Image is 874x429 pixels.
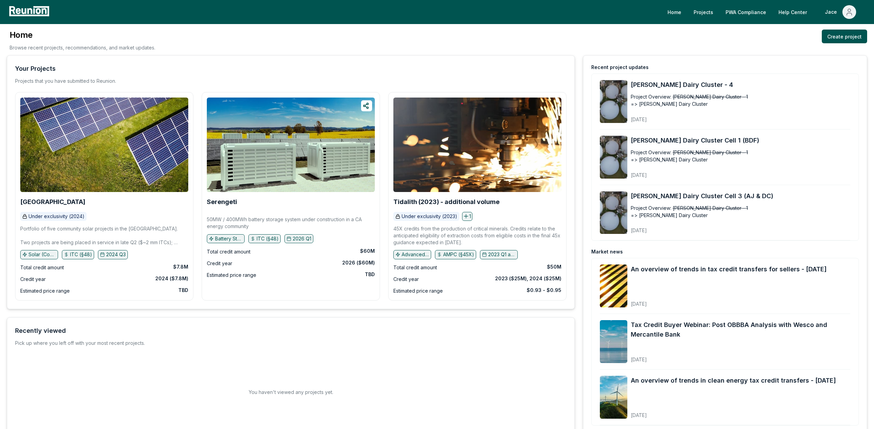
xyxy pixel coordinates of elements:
[15,340,145,347] div: Pick up where you left off with your most recent projects.
[527,287,561,294] div: $0.93 - $0.95
[29,213,85,220] p: Under exclusivity (2024)
[293,235,311,242] p: 2026 Q1
[20,263,64,272] div: Total credit amount
[673,149,748,156] span: [PERSON_NAME] Dairy Cluster - 1
[178,287,188,294] div: TBD
[207,248,250,256] div: Total credit amount
[20,287,70,295] div: Estimated price range
[631,264,827,274] h5: An overview of trends in tax credit transfers for sellers - [DATE]
[662,5,867,19] nav: Main
[284,234,313,243] button: 2026 Q1
[488,251,516,258] p: 2023 Q1 and earlier
[70,251,92,258] p: ITC (§48)
[631,93,671,100] div: Project Overview:
[98,250,128,259] button: 2024 Q3
[10,44,155,51] p: Browse recent projects, recommendations, and market updates.
[673,93,748,100] span: [PERSON_NAME] Dairy Cluster - 1
[631,295,827,307] div: [DATE]
[207,216,375,230] p: 50MW / 400MWh battery storage system under construction in a CA energy community
[207,259,232,268] div: Credit year
[173,263,188,270] div: $7.8M
[257,235,279,242] p: ITC (§48)
[402,213,457,220] p: Under exclusivity (2023)
[495,275,561,282] div: 2023 ($25M), 2024 ($25M)
[480,250,518,259] button: 2023 Q1 and earlier
[393,98,561,192] img: Tidalith (2023) - additional volume
[20,275,46,283] div: Credit year
[393,225,561,246] p: 45X credits from the production of critical minerals. Credits relate to the anticipated eligibili...
[462,212,472,221] button: 1
[600,264,627,307] img: An overview of trends in tax credit transfers for sellers - September 2025
[631,191,850,201] a: [PERSON_NAME] Dairy Cluster Cell 3 (AJ & DC)
[360,248,375,255] div: $60M
[773,5,813,19] a: Help Center
[20,225,188,246] p: Portfolio of five community solar projects in the [GEOGRAPHIC_DATA]. Two projects are being place...
[20,199,85,205] a: [GEOGRAPHIC_DATA]
[207,199,237,205] a: Serengeti
[342,259,375,266] div: 2026 ($60M)
[15,326,66,336] div: Recently viewed
[20,198,85,205] b: [GEOGRAPHIC_DATA]
[673,204,748,212] span: [PERSON_NAME] Dairy Cluster - 1
[600,136,627,179] img: Borba Dairy Cluster Cell 1 (BDF)
[207,271,256,279] div: Estimated price range
[631,167,742,179] div: [DATE]
[155,275,188,282] div: 2024 ($7.8M)
[631,136,850,145] a: [PERSON_NAME] Dairy Cluster Cell 1 (BDF)
[825,5,840,19] div: Jace
[393,263,437,272] div: Total credit amount
[393,287,443,295] div: Estimated price range
[393,250,431,259] button: Advanced manufacturing
[600,320,627,363] img: Tax Credit Buyer Webinar: Post OBBBA Analysis with Wesco and Mercantile Bank
[106,251,126,258] p: 2024 Q3
[365,271,375,278] div: TBD
[819,5,862,19] button: Jace
[631,222,742,234] div: [DATE]
[631,149,671,156] div: Project Overview:
[631,111,742,123] div: [DATE]
[207,234,245,243] button: Battery Storage
[591,248,623,255] div: Market news
[662,5,687,19] a: Home
[393,198,500,205] b: Tidalith (2023) - additional volume
[249,388,333,396] h2: You haven't viewed any projects yet.
[631,156,708,163] span: => [PERSON_NAME] Dairy Cluster
[547,263,561,270] div: $50M
[402,251,429,258] p: Advanced manufacturing
[15,78,116,84] p: Projects that you have submitted to Reunion.
[215,235,243,242] p: Battery Storage
[822,30,867,43] a: Create project
[631,212,708,219] span: => [PERSON_NAME] Dairy Cluster
[631,100,708,108] span: => [PERSON_NAME] Dairy Cluster
[600,191,627,234] img: Borba Dairy Cluster Cell 3 (AJ & DC)
[15,64,56,74] div: Your Projects
[631,204,671,212] div: Project Overview:
[720,5,772,19] a: PWA Compliance
[631,376,836,385] a: An overview of trends in clean energy tax credit transfers - [DATE]
[393,275,419,283] div: Credit year
[20,98,188,192] img: Broad Peak
[207,98,375,192] img: Serengeti
[443,251,474,258] p: AMPC (§45X)
[393,199,500,205] a: Tidalith (2023) - additional volume
[600,376,627,419] img: An overview of trends in clean energy tax credit transfers - August 2025
[631,320,850,339] a: Tax Credit Buyer Webinar: Post OBBBA Analysis with Wesco and Mercantile Bank
[600,80,627,123] img: Borba Dairy Cluster - 4
[631,80,850,90] a: [PERSON_NAME] Dairy Cluster - 4
[688,5,719,19] a: Projects
[591,64,649,71] div: Recent project updates
[631,351,850,363] div: [DATE]
[20,250,58,259] button: Solar (Community)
